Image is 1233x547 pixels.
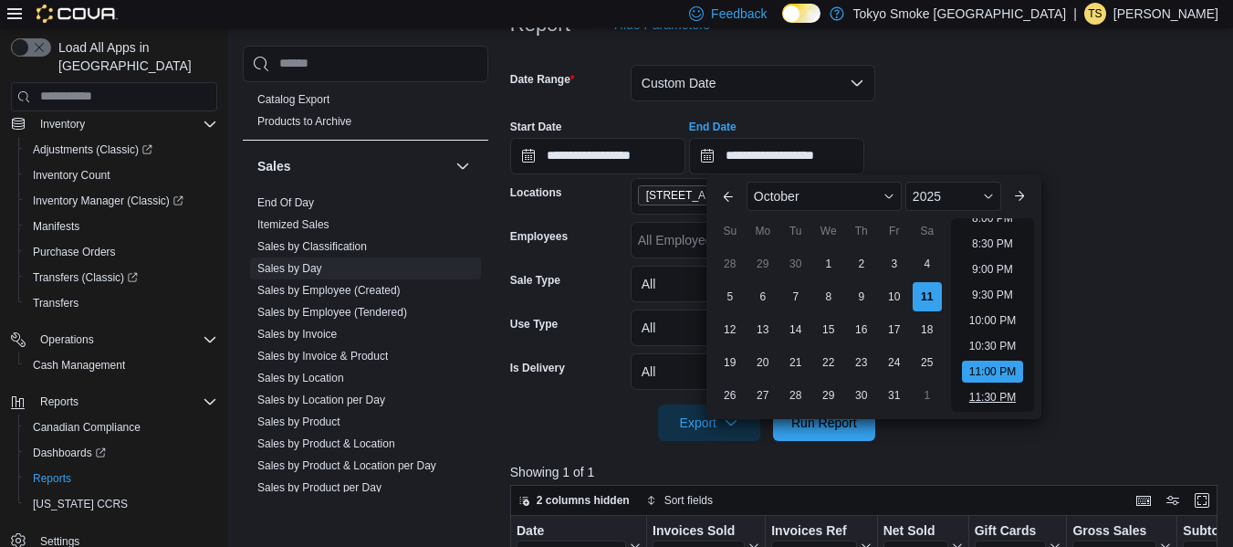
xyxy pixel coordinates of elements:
span: Sales by Employee (Created) [257,283,401,298]
div: day-20 [748,348,778,377]
button: Sort fields [639,489,720,511]
div: Gross Sales [1072,523,1156,541]
div: day-27 [748,381,778,410]
div: Sales [243,192,488,506]
li: 9:00 PM [965,258,1020,280]
span: Dashboards [33,446,106,460]
button: Sales [452,155,474,177]
button: Inventory [33,113,92,135]
img: Cova [37,5,118,23]
span: Run Report [791,414,857,432]
a: Inventory Manager (Classic) [18,188,225,214]
div: Th [847,216,876,246]
li: 10:00 PM [962,310,1023,331]
span: Feedback [711,5,767,23]
button: [US_STATE] CCRS [18,491,225,517]
button: All [631,266,875,302]
span: Inventory Count [33,168,110,183]
a: Transfers [26,292,86,314]
span: Reports [40,394,78,409]
button: Reports [18,466,225,491]
div: Products [243,89,488,140]
div: Fr [880,216,909,246]
div: day-23 [847,348,876,377]
a: Adjustments (Classic) [26,139,160,161]
span: Sales by Invoice [257,327,337,342]
button: Inventory Count [18,163,225,188]
div: day-17 [880,315,909,344]
div: Sa [913,216,942,246]
div: day-29 [814,381,843,410]
span: Inventory [33,113,217,135]
ul: Time [951,218,1034,412]
button: Reports [4,389,225,415]
div: day-24 [880,348,909,377]
span: Sales by Day [257,261,322,276]
label: End Date [689,120,737,134]
span: Load All Apps in [GEOGRAPHIC_DATA] [51,38,217,75]
div: day-1 [913,381,942,410]
a: Cash Management [26,354,132,376]
span: Sales by Classification [257,239,367,254]
button: Manifests [18,214,225,239]
span: Sales by Location [257,371,344,385]
button: 2 columns hidden [511,489,637,511]
div: Net Sold [883,523,947,541]
div: Gift Cards [974,523,1046,541]
li: 8:30 PM [965,233,1020,255]
span: Adjustments (Classic) [33,142,152,157]
div: day-25 [913,348,942,377]
span: Operations [40,332,94,347]
span: 2 columns hidden [537,493,630,508]
span: Sales by Product & Location per Day [257,458,436,473]
a: [US_STATE] CCRS [26,493,135,515]
button: Custom Date [631,65,875,101]
label: Use Type [510,317,558,331]
span: Adjustments (Classic) [26,139,217,161]
span: Cash Management [33,358,125,373]
span: Manifests [33,219,79,234]
a: Sales by Invoice [257,328,337,341]
li: 10:30 PM [962,335,1023,357]
div: day-7 [781,282,810,311]
a: Products to Archive [257,115,351,128]
p: | [1073,3,1077,25]
button: Sales [257,157,448,175]
div: day-12 [716,315,745,344]
div: Invoices Ref [771,523,856,541]
span: Inventory Count [26,164,217,186]
button: Purchase Orders [18,239,225,265]
span: Inventory Manager (Classic) [26,190,217,212]
div: day-5 [716,282,745,311]
button: Next month [1005,182,1034,211]
span: Sales by Product & Location [257,437,395,451]
div: day-21 [781,348,810,377]
div: Date [517,523,626,541]
a: Dashboards [26,442,113,464]
span: Catalog Export [257,92,329,107]
span: Purchase Orders [26,241,217,263]
div: day-29 [748,249,778,279]
span: Dashboards [26,442,217,464]
div: day-6 [748,282,778,311]
span: Transfers (Classic) [33,270,138,285]
span: Reports [26,468,217,489]
button: Run Report [773,405,875,441]
div: Mo [748,216,778,246]
span: Canadian Compliance [33,420,141,435]
div: day-3 [880,249,909,279]
li: 8:00 PM [965,207,1020,229]
div: day-26 [716,381,745,410]
div: day-18 [913,315,942,344]
span: Export [669,405,749,441]
span: October [754,189,799,204]
a: Dashboards [18,440,225,466]
div: day-30 [781,249,810,279]
a: Itemized Sales [257,218,329,231]
div: Tu [781,216,810,246]
p: Showing 1 of 1 [510,463,1225,481]
div: day-8 [814,282,843,311]
button: Keyboard shortcuts [1133,489,1155,511]
input: Press the down key to enter a popover containing a calendar. Press the escape key to close the po... [689,138,864,174]
span: [US_STATE] CCRS [33,497,128,511]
